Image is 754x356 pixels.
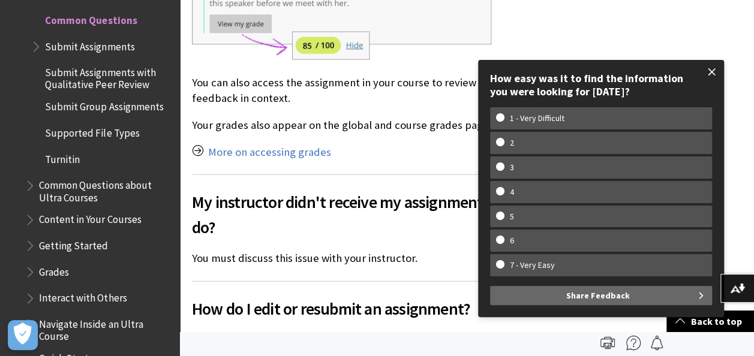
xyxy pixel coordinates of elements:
[490,286,712,305] button: Share Feedback
[192,75,564,106] p: You can also access the assignment in your course to review your grade and feedback in context.
[45,10,137,26] span: Common Questions
[666,310,754,333] a: Back to top
[496,236,528,246] w-span: 6
[39,314,172,342] span: Navigate Inside an Ultra Course
[496,260,569,270] w-span: 7 - Very Easy
[192,296,564,321] span: How do I edit or resubmit an assignment?
[496,162,528,173] w-span: 3
[626,336,641,350] img: More help
[45,123,139,139] span: Supported File Types
[39,210,141,226] span: Content in Your Courses
[45,149,80,165] span: Turnitin
[192,189,564,240] span: My instructor didn't receive my assignment. What do I do?
[496,212,528,222] w-span: 5
[45,62,172,90] span: Submit Assignments with Qualitative Peer Review
[496,187,528,197] w-span: 4
[600,336,615,350] img: Print
[8,320,38,350] button: Open Preferences
[45,97,163,113] span: Submit Group Assignments
[39,262,69,278] span: Grades
[490,72,712,98] div: How easy was it to find the information you were looking for [DATE]?
[496,113,578,123] w-span: 1 - Very Difficult
[39,176,172,204] span: Common Questions about Ultra Courses
[45,37,134,53] span: Submit Assignments
[192,117,564,133] p: Your grades also appear on the global and course grades pages.
[208,145,331,159] a: More on accessing grades
[39,288,127,304] span: Interact with Others
[650,336,664,350] img: Follow this page
[496,138,528,148] w-span: 2
[566,286,630,305] span: Share Feedback
[192,251,564,266] p: You must discuss this issue with your instructor.
[39,236,108,252] span: Getting Started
